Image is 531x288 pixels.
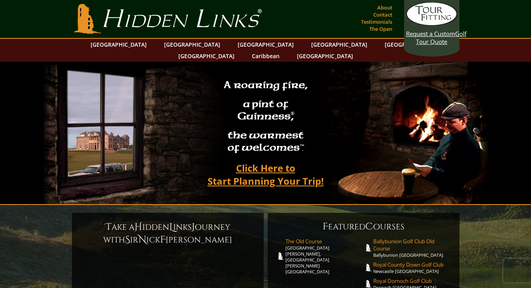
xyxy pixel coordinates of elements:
[371,9,394,20] a: Contact
[365,220,373,233] span: C
[276,220,452,233] h6: eatured ourses
[200,159,332,190] a: Click Here toStart Planning Your Trip!
[138,233,146,246] span: N
[134,221,142,233] span: H
[80,221,256,246] h6: ake a idden inks ourney with ir ick [PERSON_NAME]
[406,2,457,45] a: Request a CustomGolf Tour Quote
[373,277,452,284] span: Royal Dornoch Golf Club
[192,221,195,233] span: J
[373,261,452,268] span: Royal County Down Golf Club
[381,39,445,50] a: [GEOGRAPHIC_DATA]
[169,221,173,233] span: L
[307,39,371,50] a: [GEOGRAPHIC_DATA]
[375,2,394,13] a: About
[293,50,357,62] a: [GEOGRAPHIC_DATA]
[373,238,452,258] a: Ballybunion Golf Club Old CourseBallybunion [GEOGRAPHIC_DATA]
[234,39,298,50] a: [GEOGRAPHIC_DATA]
[373,238,452,252] span: Ballybunion Golf Club Old Course
[373,261,452,274] a: Royal County Down Golf ClubNewcastle [GEOGRAPHIC_DATA]
[323,220,328,233] span: F
[87,39,151,50] a: [GEOGRAPHIC_DATA]
[219,76,313,159] h2: A roaring fire, a pint of Guinness , the warmest of welcomes™.
[367,23,394,34] a: The Open
[160,39,224,50] a: [GEOGRAPHIC_DATA]
[285,238,364,275] a: The Old Course[GEOGRAPHIC_DATA][PERSON_NAME], [GEOGRAPHIC_DATA][PERSON_NAME] [GEOGRAPHIC_DATA]
[174,50,238,62] a: [GEOGRAPHIC_DATA]
[406,30,455,38] span: Request a Custom
[359,16,394,27] a: Testimonials
[248,50,283,62] a: Caribbean
[106,221,111,233] span: T
[125,233,130,246] span: S
[285,238,364,245] span: The Old Course
[160,233,166,246] span: F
